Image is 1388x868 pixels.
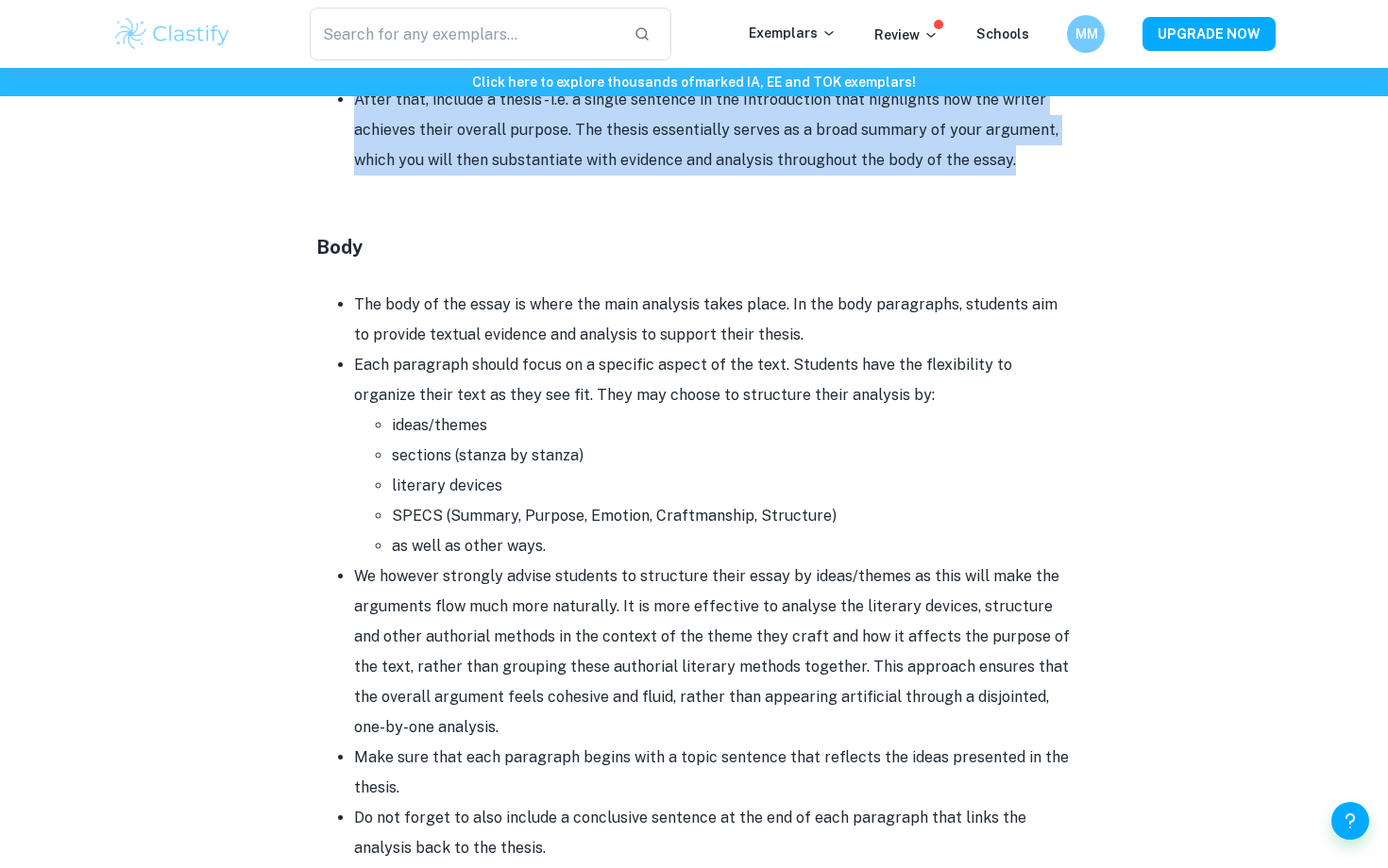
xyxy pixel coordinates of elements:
[354,350,1072,561] li: Each paragraph should focus on a specific aspect of the text. Students have the flexibility to or...
[749,23,837,43] p: Exemplars
[392,441,1072,471] li: sections (stanza by stanza)
[354,561,1072,743] li: We however strongly advise students to structure their essay by ideas/themes as this will make th...
[316,233,1072,261] h4: Body
[392,501,1072,531] li: SPECS (Summary, Purpose, Emotion, Craftmanship, Structure)
[112,15,232,53] img: Clastify logo
[354,803,1072,863] li: Do not forget to also include a conclusive sentence at the end of each paragraph that links the a...
[392,531,1072,561] li: as well as other ways.
[392,471,1072,501] li: literary devices
[874,25,939,45] p: Review
[4,72,1384,92] h6: Click here to explore thousands of marked IA, EE and TOK exemplars !
[1331,802,1369,840] button: Help and Feedback
[354,290,1072,350] li: The body of the essay is where the main analysis takes place. In the body paragraphs, students ai...
[1067,15,1105,53] button: MM
[976,26,1029,42] a: Schools
[354,85,1072,175] li: After that, include a thesis - i.e. a single sentence in the Introduction that highlights how the...
[354,743,1072,803] li: Make sure that each paragraph begins with a topic sentence that reflects the ideas presented in t...
[1143,17,1276,51] button: UPGRADE NOW
[310,8,618,60] input: Search for any exemplars...
[392,410,1072,441] li: ideas/themes
[1075,24,1097,44] h6: MM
